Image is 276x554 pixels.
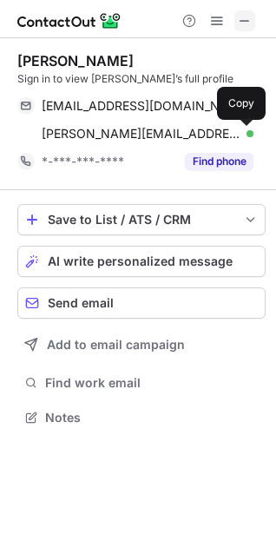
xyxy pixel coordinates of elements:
button: Reveal Button [185,153,253,170]
span: Find work email [45,375,259,391]
button: AI write personalized message [17,246,266,277]
button: Notes [17,406,266,430]
img: ContactOut v5.3.10 [17,10,122,31]
div: Save to List / ATS / CRM [48,213,235,227]
span: Notes [45,410,259,425]
span: AI write personalized message [48,254,233,268]
div: Sign in to view [PERSON_NAME]’s full profile [17,71,266,87]
button: Find work email [17,371,266,395]
div: [PERSON_NAME] [17,52,134,69]
button: Send email [17,287,266,319]
span: [EMAIL_ADDRESS][DOMAIN_NAME] [42,98,240,114]
button: save-profile-one-click [17,204,266,235]
span: Send email [48,296,114,310]
button: Add to email campaign [17,329,266,360]
span: [PERSON_NAME][EMAIL_ADDRESS][PERSON_NAME][DOMAIN_NAME] [42,126,240,142]
span: Add to email campaign [47,338,185,352]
